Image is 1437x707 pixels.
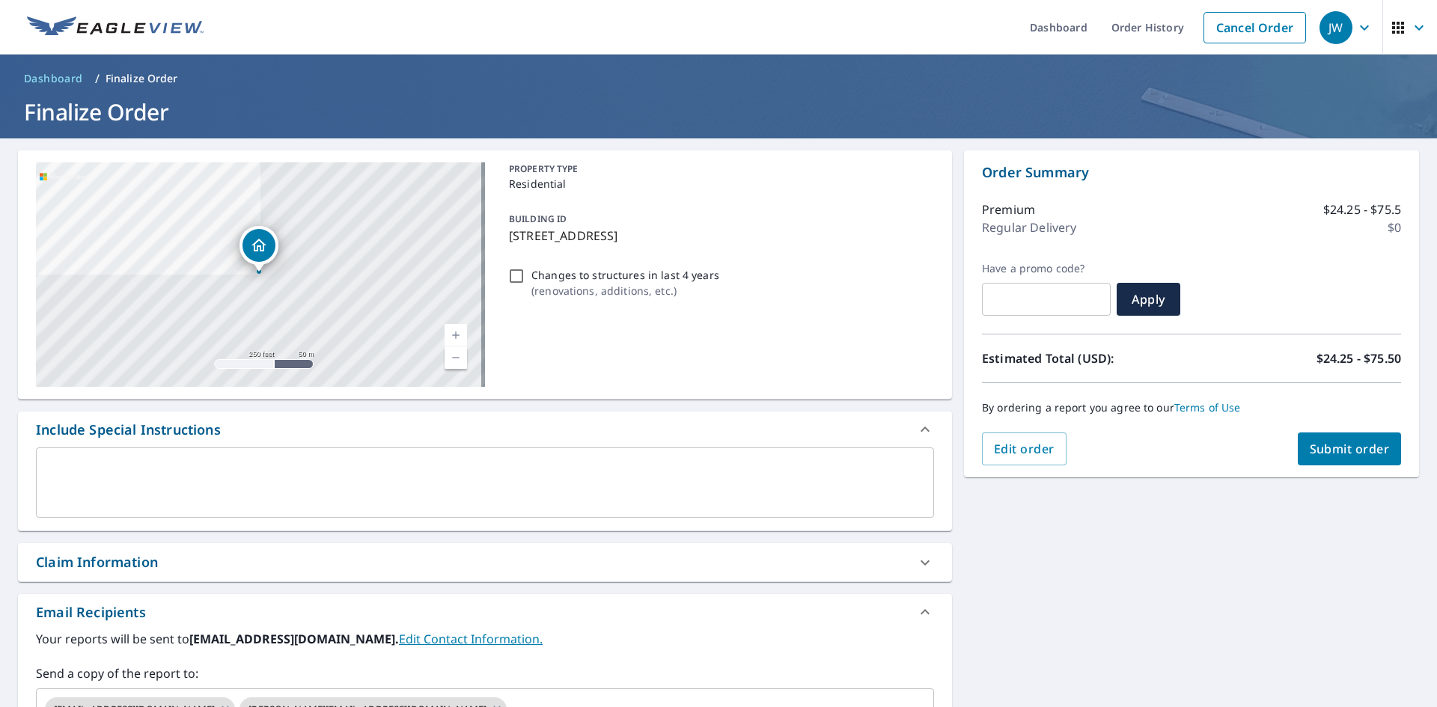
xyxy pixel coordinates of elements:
p: [STREET_ADDRESS] [509,227,928,245]
p: Residential [509,176,928,192]
button: Submit order [1298,432,1402,465]
p: ( renovations, additions, etc. ) [531,283,719,299]
p: $24.25 - $75.50 [1317,349,1401,367]
p: PROPERTY TYPE [509,162,928,176]
div: Include Special Instructions [18,411,952,447]
label: Send a copy of the report to: [36,664,934,682]
p: Order Summary [982,162,1401,183]
div: Claim Information [36,552,158,572]
b: [EMAIL_ADDRESS][DOMAIN_NAME]. [189,631,399,647]
p: BUILDING ID [509,212,567,225]
a: Current Level 17, Zoom Out [445,346,467,369]
label: Your reports will be sent to [36,630,934,648]
a: Terms of Use [1174,400,1241,414]
div: Claim Information [18,543,952,581]
span: Dashboard [24,71,83,86]
div: Email Recipients [18,594,952,630]
a: Dashboard [18,67,89,91]
p: $0 [1388,218,1401,236]
p: By ordering a report you agree to our [982,401,1401,414]
div: JW [1319,11,1352,44]
p: Finalize Order [106,71,178,86]
span: Edit order [994,441,1055,457]
p: Estimated Total (USD): [982,349,1192,367]
li: / [95,70,100,88]
div: Dropped pin, building 1, Residential property, 8405 Cherokee Trl Crossville, TN 38572 [239,226,278,272]
span: Submit order [1310,441,1390,457]
p: Premium [982,201,1035,218]
nav: breadcrumb [18,67,1419,91]
span: Apply [1129,291,1168,307]
a: Cancel Order [1203,12,1306,43]
a: Current Level 17, Zoom In [445,324,467,346]
p: Regular Delivery [982,218,1076,236]
label: Have a promo code? [982,262,1111,275]
img: EV Logo [27,16,204,39]
h1: Finalize Order [18,97,1419,127]
div: Include Special Instructions [36,420,221,440]
p: $24.25 - $75.5 [1323,201,1401,218]
a: EditContactInfo [399,631,543,647]
button: Apply [1117,283,1180,316]
div: Email Recipients [36,602,146,622]
button: Edit order [982,432,1067,465]
p: Changes to structures in last 4 years [531,267,719,283]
